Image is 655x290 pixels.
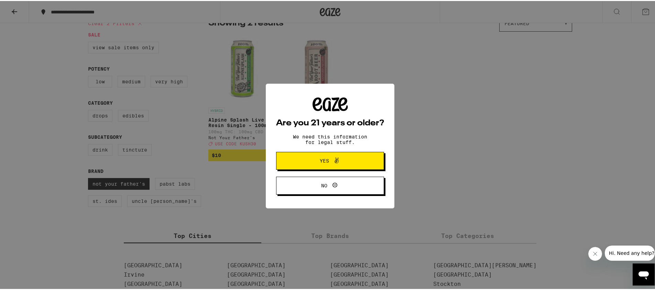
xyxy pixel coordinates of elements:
span: Yes [320,157,329,162]
span: No [321,182,327,187]
p: We need this information for legal stuff. [287,133,373,144]
iframe: Close message [588,246,602,260]
iframe: Button to launch messaging window [633,262,655,284]
button: Yes [276,151,384,169]
h2: Are you 21 years or older? [276,118,384,126]
button: No [276,176,384,194]
iframe: Message from company [605,245,655,260]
